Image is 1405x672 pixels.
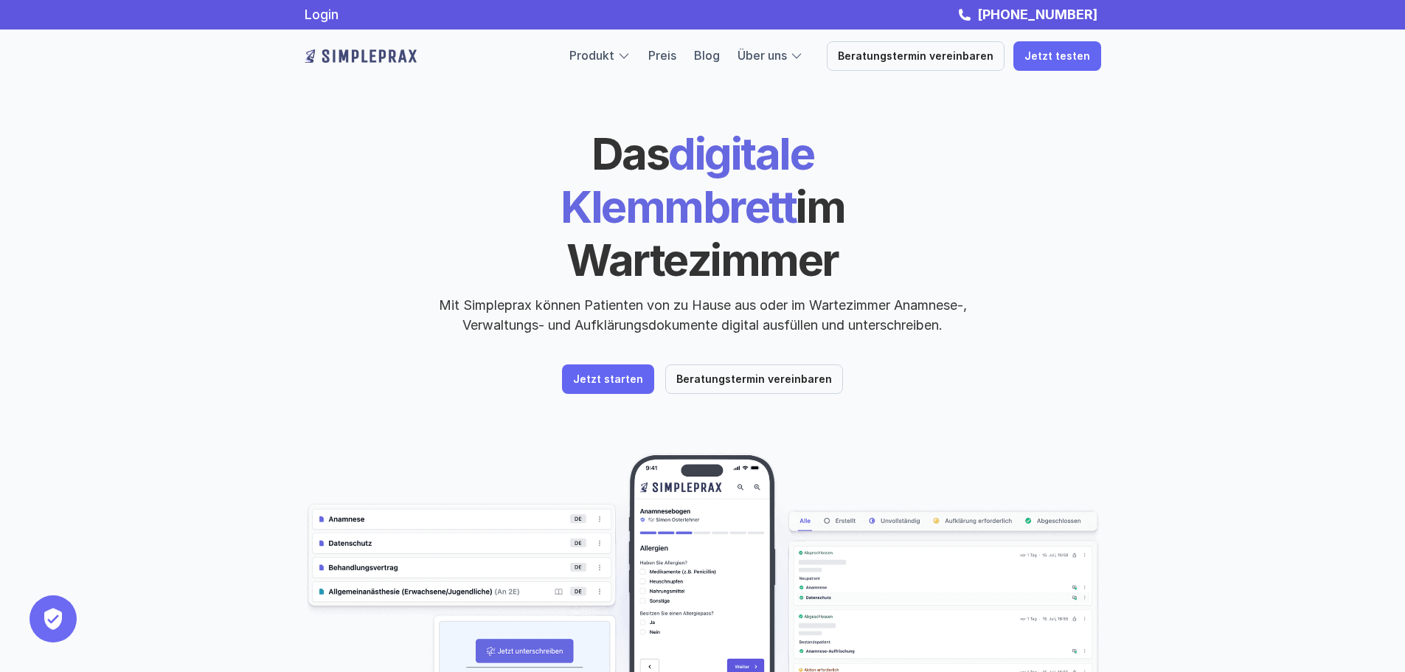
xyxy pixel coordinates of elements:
a: Preis [648,48,676,63]
span: Das [592,127,669,180]
a: [PHONE_NUMBER] [974,7,1101,22]
a: Jetzt testen [1013,41,1101,71]
p: Jetzt testen [1024,50,1090,63]
p: Mit Simpleprax können Patienten von zu Hause aus oder im Wartezimmer Anamnese-, Verwaltungs- und ... [426,295,979,335]
a: Über uns [738,48,787,63]
p: Beratungstermin vereinbaren [676,373,832,386]
strong: [PHONE_NUMBER] [977,7,1097,22]
a: Jetzt starten [562,364,654,394]
a: Blog [694,48,720,63]
a: Login [305,7,339,22]
a: Produkt [569,48,614,63]
p: Jetzt starten [573,373,643,386]
a: Beratungstermin vereinbaren [665,364,843,394]
p: Beratungstermin vereinbaren [838,50,993,63]
h1: digitale Klemmbrett [448,127,957,286]
a: Beratungstermin vereinbaren [827,41,1005,71]
span: im Wartezimmer [566,180,853,286]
